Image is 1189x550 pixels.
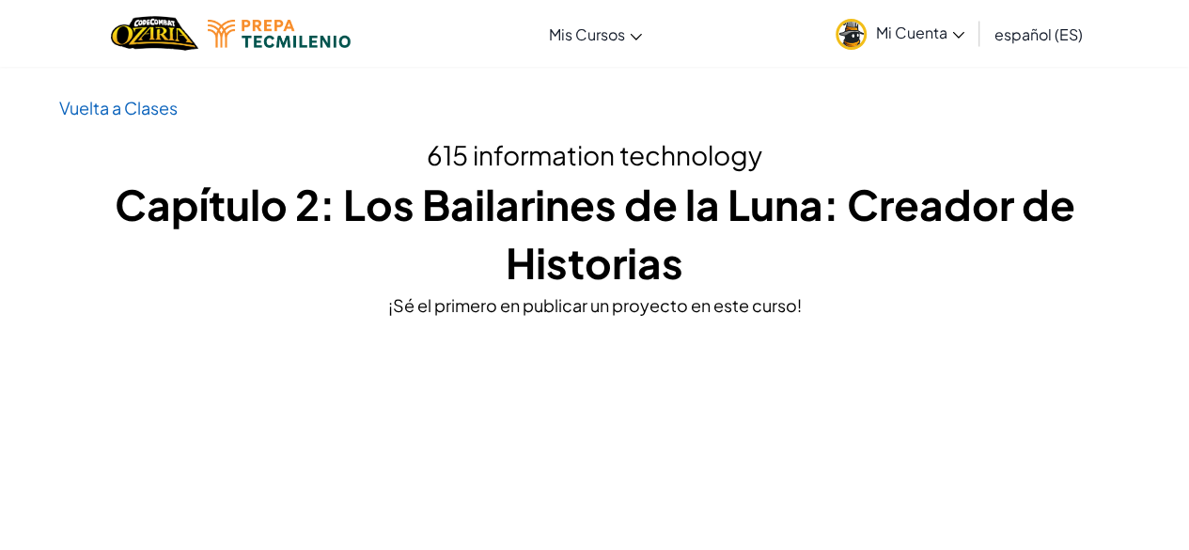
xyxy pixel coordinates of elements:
[876,23,964,42] span: Mi Cuenta
[549,24,625,44] span: Mis Cursos
[208,20,351,48] img: Tecmilenio logo
[59,97,178,118] a: Vuelta a Clases
[836,19,867,50] img: avatar
[59,291,1131,319] div: ¡Sé el primero en publicar un proyecto en este curso!
[59,135,1131,175] h2: 615 information technology
[111,14,198,53] a: Ozaria by CodeCombat logo
[540,8,651,59] a: Mis Cursos
[111,14,198,53] img: Home
[826,4,974,63] a: Mi Cuenta
[994,24,1083,44] span: español (ES)
[985,8,1092,59] a: español (ES)
[59,175,1131,291] h1: Capítulo 2: Los Bailarines de la Luna: Creador de Historias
